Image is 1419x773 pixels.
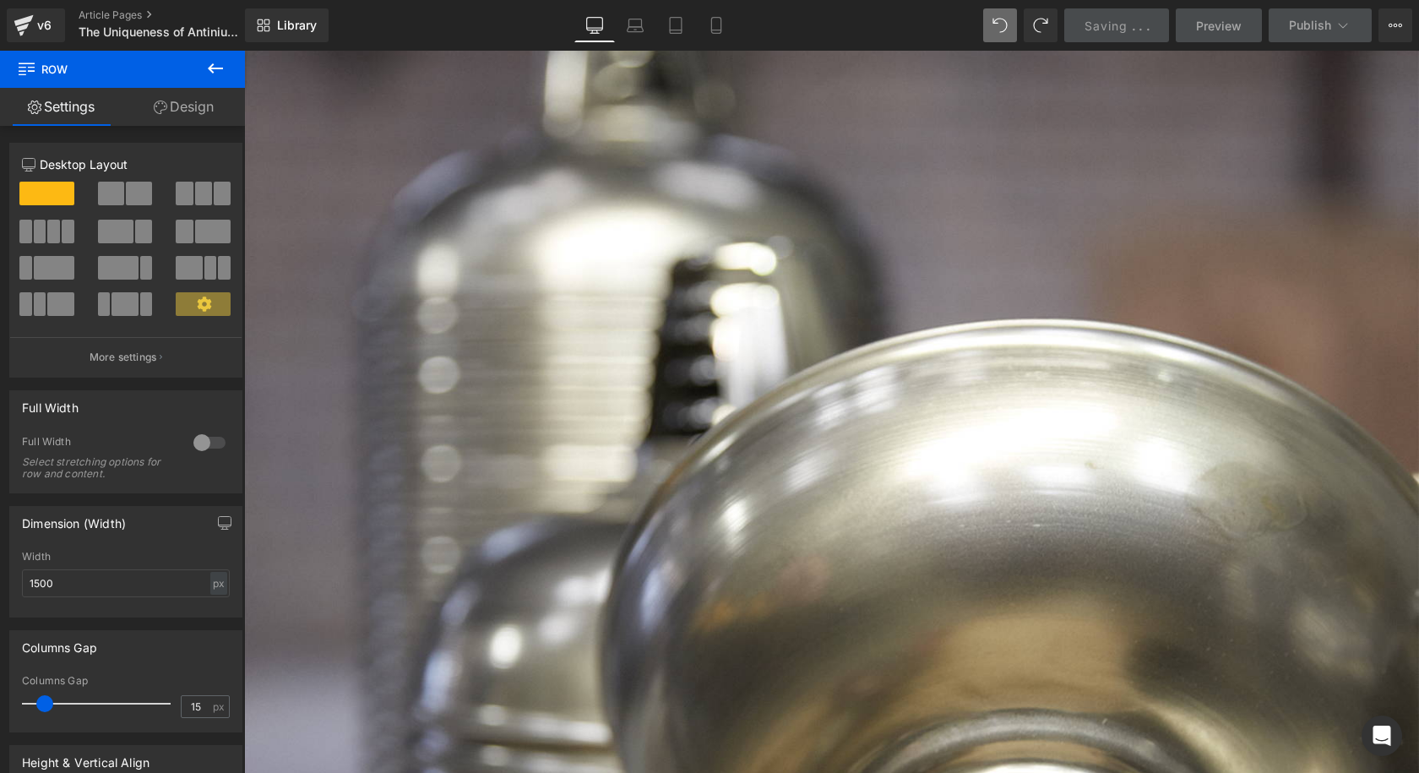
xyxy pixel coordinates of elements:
[213,701,227,712] span: px
[1269,8,1372,42] button: Publish
[79,25,241,39] span: The Uniqueness of Antinium | Journal Article
[22,675,230,687] div: Columns Gap
[7,8,65,42] a: v6
[574,8,615,42] a: Desktop
[245,8,329,42] a: New Library
[210,572,227,595] div: px
[22,155,230,173] p: Desktop Layout
[1362,716,1402,756] div: Open Intercom Messenger
[1289,19,1331,32] span: Publish
[34,14,55,36] div: v6
[90,350,157,365] p: More settings
[22,631,97,655] div: Columns Gap
[1378,8,1412,42] button: More
[22,435,177,453] div: Full Width
[1146,19,1150,33] span: .
[983,8,1017,42] button: Undo
[10,337,242,377] button: More settings
[22,746,150,770] div: Height & Vertical Align
[1132,19,1135,33] span: .
[79,8,273,22] a: Article Pages
[655,8,696,42] a: Tablet
[1085,19,1128,33] span: Saving
[17,51,186,88] span: Row
[1176,8,1262,42] a: Preview
[696,8,737,42] a: Mobile
[615,8,655,42] a: Laptop
[1024,8,1057,42] button: Redo
[22,507,126,531] div: Dimension (Width)
[1196,17,1242,35] span: Preview
[22,551,230,563] div: Width
[1139,19,1142,33] span: .
[22,456,174,480] div: Select stretching options for row and content.
[122,88,245,126] a: Design
[22,391,79,415] div: Full Width
[22,569,230,597] input: auto
[277,18,317,33] span: Library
